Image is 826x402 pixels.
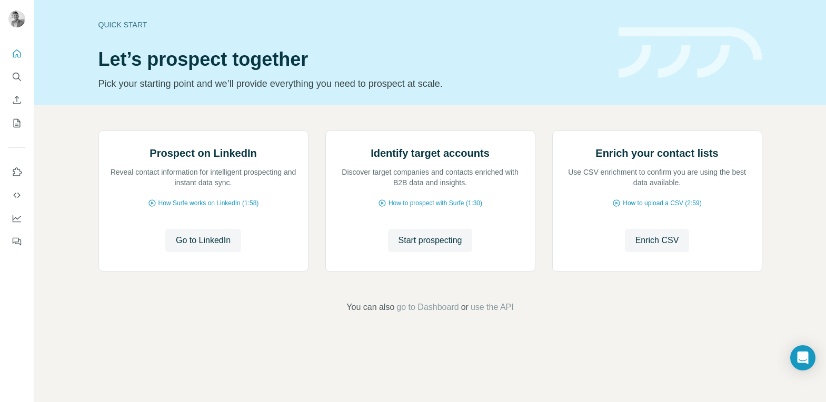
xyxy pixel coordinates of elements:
[623,198,701,208] span: How to upload a CSV (2:59)
[98,76,606,91] p: Pick your starting point and we’ll provide everything you need to prospect at scale.
[346,301,394,314] span: You can also
[399,234,462,247] span: Start prospecting
[471,301,514,314] button: use the API
[8,186,25,205] button: Use Surfe API
[8,91,25,109] button: Enrich CSV
[389,198,482,208] span: How to prospect with Surfe (1:30)
[165,229,241,252] button: Go to LinkedIn
[790,345,815,370] div: Open Intercom Messenger
[176,234,231,247] span: Go to LinkedIn
[388,229,473,252] button: Start prospecting
[625,229,690,252] button: Enrich CSV
[110,167,297,188] p: Reveal contact information for intelligent prospecting and instant data sync.
[396,301,459,314] button: go to Dashboard
[8,232,25,251] button: Feedback
[635,234,679,247] span: Enrich CSV
[8,11,25,27] img: Avatar
[8,44,25,63] button: Quick start
[8,67,25,86] button: Search
[98,49,606,70] h1: Let’s prospect together
[619,27,762,78] img: banner
[336,167,524,188] p: Discover target companies and contacts enriched with B2B data and insights.
[461,301,469,314] span: or
[98,19,606,30] div: Quick start
[158,198,259,208] span: How Surfe works on LinkedIn (1:58)
[563,167,751,188] p: Use CSV enrichment to confirm you are using the best data available.
[150,146,256,160] h2: Prospect on LinkedIn
[8,114,25,133] button: My lists
[8,163,25,182] button: Use Surfe on LinkedIn
[595,146,718,160] h2: Enrich your contact lists
[371,146,490,160] h2: Identify target accounts
[8,209,25,228] button: Dashboard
